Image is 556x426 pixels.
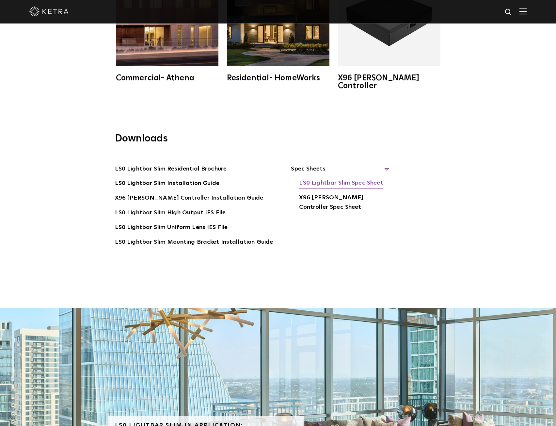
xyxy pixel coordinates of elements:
[227,74,329,82] div: Residential- HomeWorks
[299,193,389,213] a: X96 [PERSON_NAME] Controller Spec Sheet
[299,178,383,189] a: LS0 Lightbar Slim Spec Sheet
[115,223,228,233] a: LS0 Lightbar Slim Uniform Lens IES File
[504,8,513,16] img: search icon
[115,193,263,204] a: X96 [PERSON_NAME] Controller Installation Guide
[115,164,227,175] a: LS0 Lightbar Slim Residential Brochure
[115,238,273,248] a: LS0 Lightbar Slim Mounting Bracket Installation Guide
[338,74,440,90] div: X96 [PERSON_NAME] Controller
[116,74,218,82] div: Commercial- Athena
[519,8,527,14] img: Hamburger%20Nav.svg
[115,132,441,149] h3: Downloads
[115,208,226,219] a: LS0 Lightbar Slim High Output IES File
[291,164,389,179] span: Spec Sheets
[29,7,69,16] img: ketra-logo-2019-white
[115,179,219,189] a: LS0 Lightbar Slim Installation Guide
